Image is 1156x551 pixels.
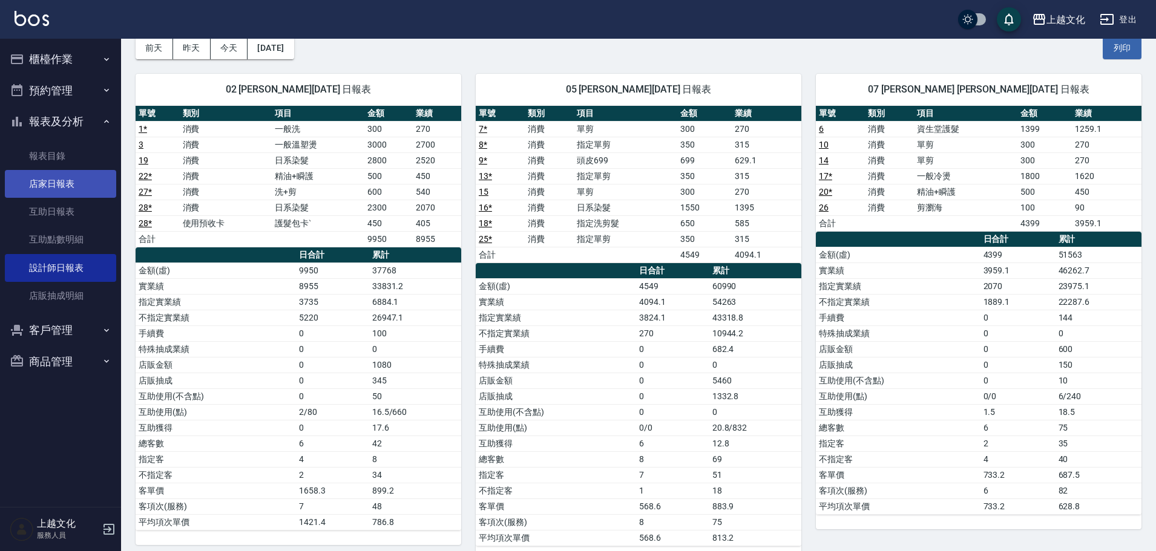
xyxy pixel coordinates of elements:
[369,404,461,420] td: 16.5/660
[136,231,180,247] td: 合計
[816,483,980,498] td: 客項次(服務)
[816,106,865,122] th: 單號
[476,294,636,310] td: 實業績
[816,373,980,388] td: 互助使用(不含點)
[980,420,1056,435] td: 6
[980,483,1056,498] td: 6
[1056,498,1141,514] td: 628.8
[709,404,801,420] td: 0
[272,215,364,231] td: 護髮包卡ˋ
[369,341,461,357] td: 0
[296,294,369,310] td: 3735
[369,451,461,467] td: 8
[139,140,143,149] a: 3
[709,294,801,310] td: 54263
[709,435,801,451] td: 12.8
[1072,152,1141,168] td: 270
[180,152,272,168] td: 消費
[865,184,914,200] td: 消費
[15,11,49,26] img: Logo
[1056,278,1141,294] td: 23975.1
[272,152,364,168] td: 日系染髮
[5,170,116,198] a: 店家日報表
[1056,451,1141,467] td: 40
[476,278,636,294] td: 金額(虛)
[914,168,1017,184] td: 一般冷燙
[369,247,461,263] th: 累計
[574,215,677,231] td: 指定洗剪髮
[476,263,801,546] table: a dense table
[272,200,364,215] td: 日系染髮
[296,467,369,483] td: 2
[980,232,1056,247] th: 日合計
[525,231,574,247] td: 消費
[677,200,732,215] td: 1550
[980,325,1056,341] td: 0
[479,187,488,197] a: 15
[136,325,296,341] td: 手續費
[816,388,980,404] td: 互助使用(點)
[296,325,369,341] td: 0
[819,140,829,149] a: 10
[136,294,296,310] td: 指定實業績
[1056,310,1141,325] td: 144
[816,106,1141,232] table: a dense table
[980,247,1056,262] td: 4399
[816,262,980,278] td: 實業績
[732,152,801,168] td: 629.1
[816,215,865,231] td: 合計
[136,106,461,247] table: a dense table
[980,341,1056,357] td: 0
[677,106,732,122] th: 金額
[296,357,369,373] td: 0
[914,121,1017,137] td: 資生堂護髮
[980,262,1056,278] td: 3959.1
[709,357,801,373] td: 0
[1056,435,1141,451] td: 35
[1056,325,1141,341] td: 0
[709,498,801,514] td: 883.9
[296,498,369,514] td: 7
[636,325,709,341] td: 270
[677,168,732,184] td: 350
[369,483,461,498] td: 899.2
[1072,121,1141,137] td: 1259.1
[1017,121,1072,137] td: 1399
[413,215,461,231] td: 405
[136,37,173,59] button: 前天
[180,184,272,200] td: 消費
[369,262,461,278] td: 37768
[136,514,296,530] td: 平均項次單價
[1017,152,1072,168] td: 300
[636,388,709,404] td: 0
[296,435,369,451] td: 6
[980,435,1056,451] td: 2
[369,325,461,341] td: 100
[364,137,413,152] td: 3000
[732,231,801,247] td: 315
[136,247,461,530] table: a dense table
[369,294,461,310] td: 6884.1
[732,106,801,122] th: 業績
[636,294,709,310] td: 4094.1
[816,357,980,373] td: 店販抽成
[369,467,461,483] td: 34
[1056,483,1141,498] td: 82
[819,155,829,165] a: 14
[636,278,709,294] td: 4549
[364,152,413,168] td: 2800
[5,106,116,137] button: 報表及分析
[980,404,1056,420] td: 1.5
[709,388,801,404] td: 1332.8
[525,168,574,184] td: 消費
[180,168,272,184] td: 消費
[476,435,636,451] td: 互助獲得
[476,483,636,498] td: 不指定客
[296,404,369,420] td: 2/80
[816,435,980,451] td: 指定客
[816,232,1141,515] table: a dense table
[136,483,296,498] td: 客單價
[732,184,801,200] td: 270
[369,310,461,325] td: 26947.1
[272,121,364,137] td: 一般洗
